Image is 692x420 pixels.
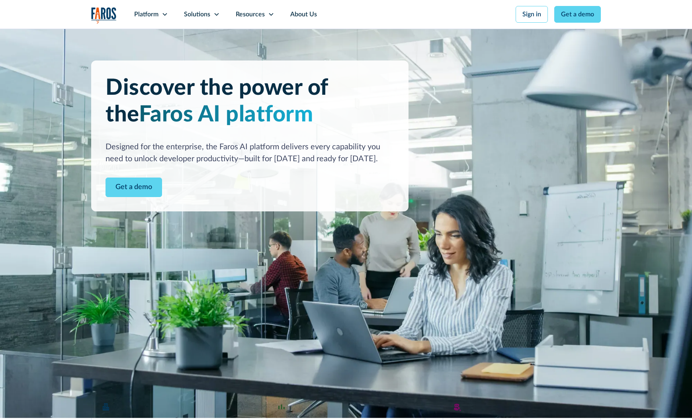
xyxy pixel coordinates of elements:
img: AI robot or assistant icon [451,400,464,413]
img: Logo of the analytics and reporting company Faros. [91,7,117,23]
div: Resources [236,10,265,19]
a: home [91,7,117,23]
span: Faros AI platform [139,104,313,126]
div: Platform [134,10,158,19]
h1: Discover the power of the [106,75,394,128]
a: Sign in [516,6,548,23]
a: Contact Modal [106,178,162,197]
a: Get a demo [554,6,601,23]
div: Solutions [184,10,210,19]
img: Minimalist bar chart analytics icon [278,404,285,410]
div: Designed for the enterprise, the Faros AI platform delivers every capability you need to unlock d... [106,141,394,165]
img: Enterprise building blocks or structure icon [103,403,109,410]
